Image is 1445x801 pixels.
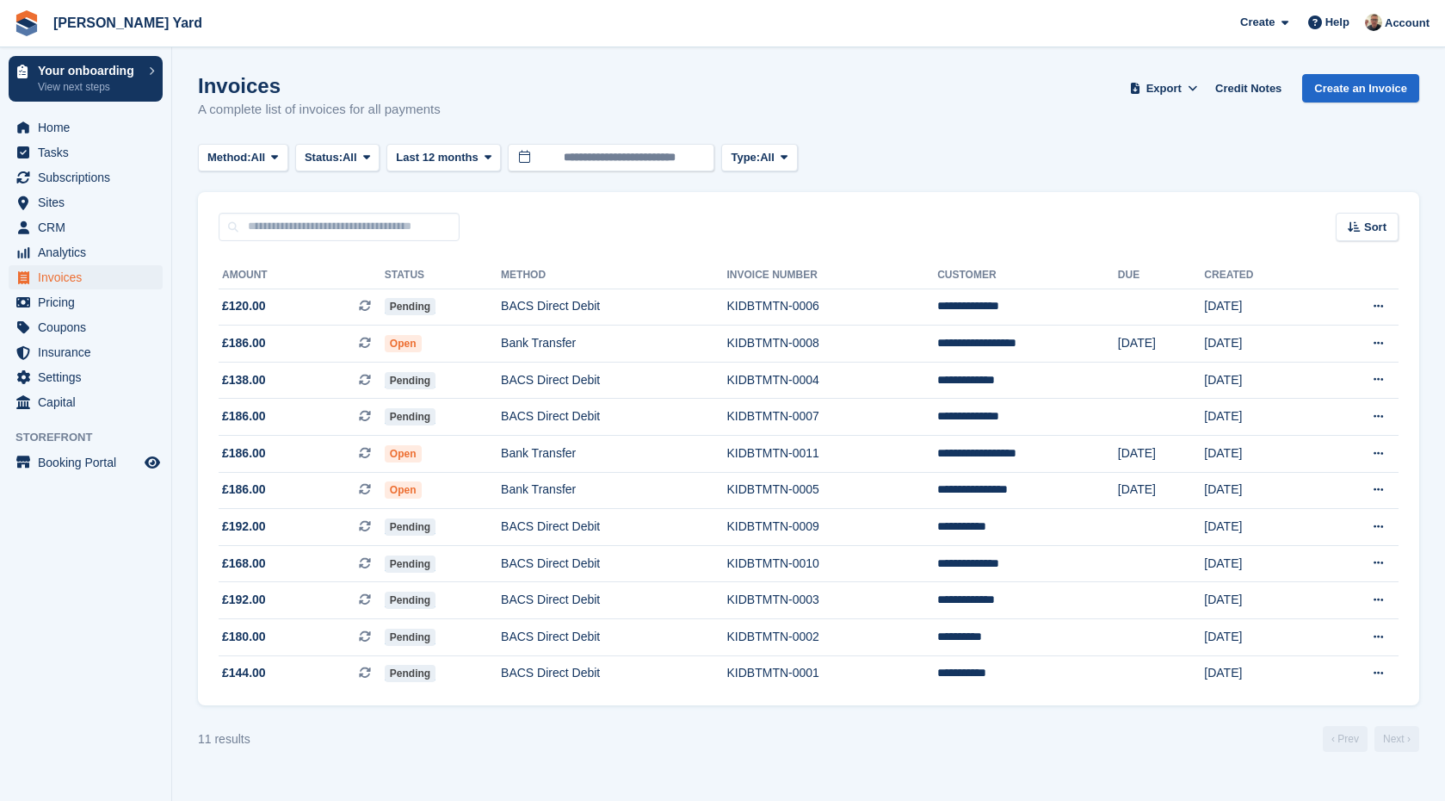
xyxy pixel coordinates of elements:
a: Credit Notes [1208,74,1288,102]
a: menu [9,140,163,165]
td: KIDBTMTN-0005 [727,472,938,509]
td: BACS Direct Debit [501,582,726,619]
td: BACS Direct Debit [501,289,726,326]
span: Open [385,445,422,463]
th: Created [1204,262,1316,289]
td: BACS Direct Debit [501,655,726,692]
span: Pending [385,298,435,315]
td: KIDBTMTN-0009 [727,509,938,546]
a: Previous [1323,726,1368,752]
p: View next steps [38,79,140,95]
td: [DATE] [1204,362,1316,399]
img: Si Allen [1365,14,1382,31]
span: Sort [1364,219,1386,236]
span: Sites [38,190,141,214]
td: [DATE] [1204,326,1316,363]
button: Type: All [721,144,797,172]
td: [DATE] [1204,655,1316,692]
span: £192.00 [222,591,266,609]
td: BACS Direct Debit [501,509,726,546]
button: Method: All [198,144,288,172]
span: Tasks [38,140,141,165]
span: £186.00 [222,444,266,463]
a: menu [9,365,163,389]
span: Analytics [38,240,141,264]
th: Amount [219,262,385,289]
th: Invoice Number [727,262,938,289]
td: BACS Direct Debit [501,619,726,656]
span: Open [385,481,422,499]
span: Invoices [38,265,141,289]
span: £168.00 [222,555,266,573]
span: Last 12 months [396,149,478,166]
th: Status [385,262,501,289]
td: BACS Direct Debit [501,362,726,399]
span: Storefront [15,429,171,446]
span: £138.00 [222,371,266,389]
a: [PERSON_NAME] Yard [46,9,209,37]
td: KIDBTMTN-0008 [727,326,938,363]
span: £186.00 [222,334,266,352]
td: [DATE] [1204,509,1316,546]
td: KIDBTMTN-0004 [727,362,938,399]
span: £144.00 [222,664,266,682]
td: [DATE] [1204,472,1316,509]
span: Status: [305,149,343,166]
img: stora-icon-8386f47178a22dfd0bd8f6a31ec36ba5ce8667c1dd55bd0f319d3a0aa187defe.svg [14,10,40,36]
td: KIDBTMTN-0002 [727,619,938,656]
span: All [251,149,266,166]
td: Bank Transfer [501,436,726,473]
span: Pending [385,372,435,389]
td: [DATE] [1204,436,1316,473]
button: Status: All [295,144,380,172]
nav: Page [1319,726,1423,752]
span: £186.00 [222,481,266,499]
span: Export [1146,80,1182,97]
span: Help [1325,14,1349,31]
td: [DATE] [1204,399,1316,436]
th: Customer [937,262,1118,289]
a: menu [9,340,163,364]
td: [DATE] [1118,472,1204,509]
a: menu [9,315,163,339]
span: Pending [385,629,435,646]
td: Bank Transfer [501,326,726,363]
span: Subscriptions [38,165,141,189]
td: [DATE] [1118,326,1204,363]
span: £180.00 [222,628,266,646]
span: Pricing [38,290,141,314]
span: Pending [385,592,435,609]
div: 11 results [198,730,250,748]
th: Method [501,262,726,289]
a: menu [9,190,163,214]
span: Open [385,335,422,352]
a: menu [9,265,163,289]
td: BACS Direct Debit [501,399,726,436]
a: menu [9,165,163,189]
span: £120.00 [222,297,266,315]
span: Booking Portal [38,450,141,475]
span: £192.00 [222,518,266,536]
h1: Invoices [198,74,441,97]
td: [DATE] [1204,545,1316,582]
button: Export [1126,74,1201,102]
td: KIDBTMTN-0011 [727,436,938,473]
td: [DATE] [1204,582,1316,619]
span: Create [1240,14,1275,31]
td: KIDBTMTN-0007 [727,399,938,436]
span: Method: [207,149,251,166]
span: Pending [385,408,435,425]
td: KIDBTMTN-0001 [727,655,938,692]
td: KIDBTMTN-0003 [727,582,938,619]
span: All [760,149,775,166]
span: Type: [731,149,760,166]
a: Next [1374,726,1419,752]
span: Capital [38,390,141,414]
span: CRM [38,215,141,239]
a: Preview store [142,452,163,473]
span: Pending [385,556,435,573]
td: KIDBTMTN-0010 [727,545,938,582]
span: Pending [385,665,435,682]
td: [DATE] [1204,289,1316,326]
a: menu [9,290,163,314]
